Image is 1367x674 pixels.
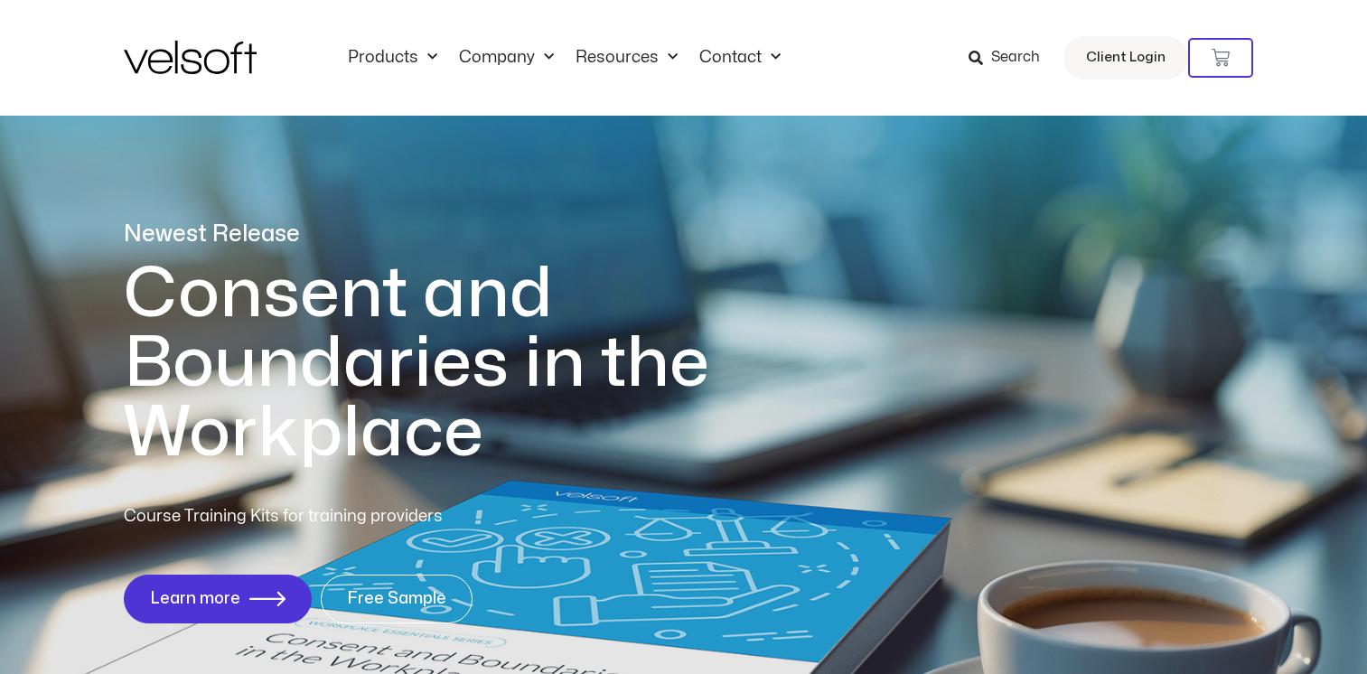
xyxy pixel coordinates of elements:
a: CompanyMenu Toggle [448,48,565,68]
h1: Consent and Boundaries in the Workplace [124,259,783,468]
a: Learn more [124,575,312,623]
a: Free Sample [321,575,473,623]
img: Velsoft Training Materials [124,41,257,74]
a: ContactMenu Toggle [688,48,791,68]
a: Search [969,42,1053,73]
span: Free Sample [347,590,446,608]
a: ProductsMenu Toggle [337,48,448,68]
a: Client Login [1063,36,1188,80]
p: Newest Release [124,219,783,250]
a: ResourcesMenu Toggle [565,48,688,68]
span: Search [991,46,1040,70]
span: Learn more [150,590,240,608]
p: Course Training Kits for training providers [124,504,574,529]
span: Client Login [1086,46,1166,70]
nav: Menu [337,48,791,68]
